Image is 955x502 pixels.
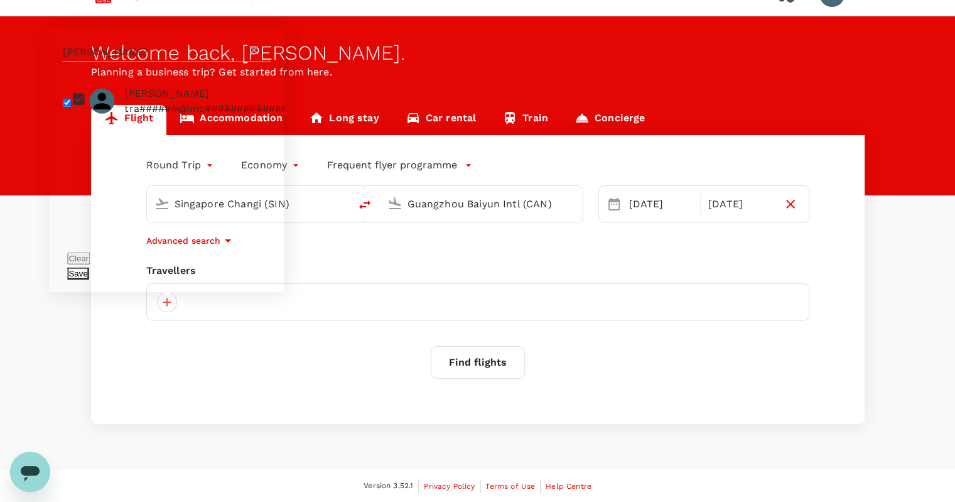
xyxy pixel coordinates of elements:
[124,86,326,101] span: [PERSON_NAME]
[407,194,556,214] input: Going to
[485,479,535,493] a: Terms of Use
[10,452,50,492] iframe: Button to launch messaging window
[63,42,246,62] input: Search for traveller
[561,105,658,135] a: Concierge
[624,192,698,217] div: [DATE]
[341,202,343,205] button: Open
[296,105,392,135] a: Long stay
[574,202,576,205] button: Open
[489,105,561,135] a: Train
[67,253,90,265] button: Clear
[146,263,809,278] div: Travellers
[91,41,865,65] div: Welcome back , [PERSON_NAME] .
[546,482,591,491] span: Help Centre
[327,158,472,173] button: Frequent flyer programme
[546,479,591,493] a: Help Centre
[703,192,777,217] div: [DATE]
[364,480,413,493] span: Version 3.52.1
[431,346,525,379] button: Find flights
[327,158,457,173] p: Frequent flyer programme
[124,101,326,116] p: tra######@imc###################
[67,268,89,280] button: Save
[424,482,475,491] span: Privacy Policy
[424,479,475,493] a: Privacy Policy
[91,65,865,80] p: Planning a business trip? Get started from here.
[392,105,490,135] a: Car rental
[350,190,380,220] button: delete
[485,482,535,491] span: Terms of Use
